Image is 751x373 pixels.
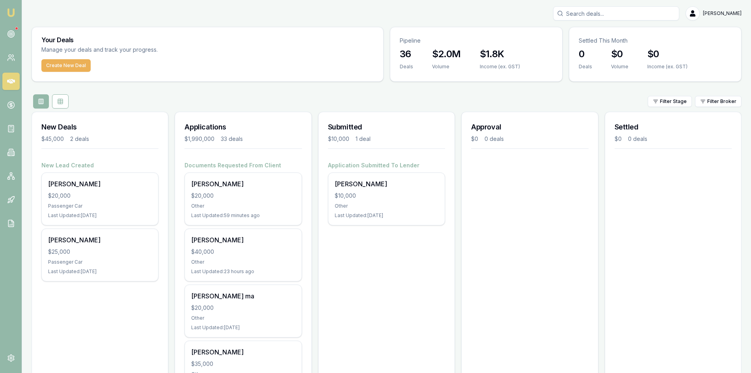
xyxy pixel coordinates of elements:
h3: $0 [647,48,688,60]
div: [PERSON_NAME] [191,347,295,357]
h3: Applications [184,122,302,133]
div: 0 deals [485,135,504,143]
h3: $0 [611,48,628,60]
h3: $1.8K [480,48,520,60]
h3: Settled [615,122,732,133]
div: $20,000 [191,304,295,312]
span: [PERSON_NAME] [703,10,742,17]
h3: 0 [579,48,592,60]
div: 0 deals [628,135,647,143]
div: Other [335,203,438,209]
h4: New Lead Created [41,161,158,169]
div: $35,000 [191,360,295,368]
div: 2 deals [70,135,89,143]
div: 33 deals [221,135,243,143]
h3: $2.0M [432,48,461,60]
div: $1,990,000 [184,135,214,143]
span: Filter Stage [660,98,687,105]
div: Last Updated: 23 hours ago [191,268,295,275]
img: emu-icon-u.png [6,8,16,17]
div: Volume [432,64,461,70]
div: Passenger Car [48,203,152,209]
h4: Documents Requested From Client [184,161,302,169]
div: Income (ex. GST) [480,64,520,70]
div: [PERSON_NAME] [48,179,152,189]
div: $10,000 [328,135,349,143]
div: Deals [579,64,592,70]
div: $20,000 [48,192,152,200]
div: $0 [615,135,622,143]
div: Deals [400,64,413,70]
div: $20,000 [191,192,295,200]
div: $25,000 [48,248,152,256]
div: Last Updated: [DATE] [335,212,438,219]
div: Last Updated: [DATE] [48,212,152,219]
h3: Submitted [328,122,445,133]
h4: Application Submitted To Lender [328,161,445,169]
h3: New Deals [41,122,158,133]
div: Last Updated: 59 minutes ago [191,212,295,219]
button: Filter Broker [695,96,742,107]
p: Settled This Month [579,37,732,45]
div: Last Updated: [DATE] [48,268,152,275]
div: Last Updated: [DATE] [191,324,295,331]
div: 1 deal [356,135,371,143]
p: Pipeline [400,37,553,45]
button: Filter Stage [648,96,692,107]
h3: 36 [400,48,413,60]
span: Filter Broker [707,98,736,105]
div: [PERSON_NAME] ma [191,291,295,301]
h3: Approval [471,122,588,133]
div: Other [191,259,295,265]
div: Other [191,315,295,321]
div: $10,000 [335,192,438,200]
input: Search deals [553,6,679,21]
p: Manage your deals and track your progress. [41,45,243,54]
div: $45,000 [41,135,64,143]
div: [PERSON_NAME] [191,179,295,189]
div: Income (ex. GST) [647,64,688,70]
div: [PERSON_NAME] [48,235,152,245]
button: Create New Deal [41,59,91,72]
div: [PERSON_NAME] [191,235,295,245]
div: Volume [611,64,628,70]
h3: Your Deals [41,37,374,43]
div: Other [191,203,295,209]
div: Passenger Car [48,259,152,265]
div: $0 [471,135,478,143]
div: [PERSON_NAME] [335,179,438,189]
div: $40,000 [191,248,295,256]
